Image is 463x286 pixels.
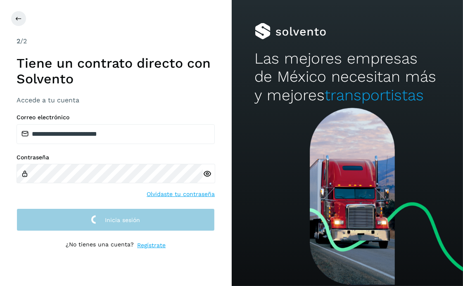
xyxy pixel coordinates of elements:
span: Inicia sesión [105,217,140,223]
h1: Tiene un contrato directo con Solvento [17,55,215,87]
span: 2 [17,37,20,45]
span: transportistas [325,86,424,104]
a: Olvidaste tu contraseña [147,190,215,199]
p: ¿No tienes una cuenta? [66,241,134,250]
label: Correo electrónico [17,114,215,121]
label: Contraseña [17,154,215,161]
div: /2 [17,36,215,46]
button: Inicia sesión [17,208,215,231]
h2: Las mejores empresas de México necesitan más y mejores [255,50,440,104]
a: Regístrate [137,241,166,250]
h3: Accede a tu cuenta [17,96,215,104]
